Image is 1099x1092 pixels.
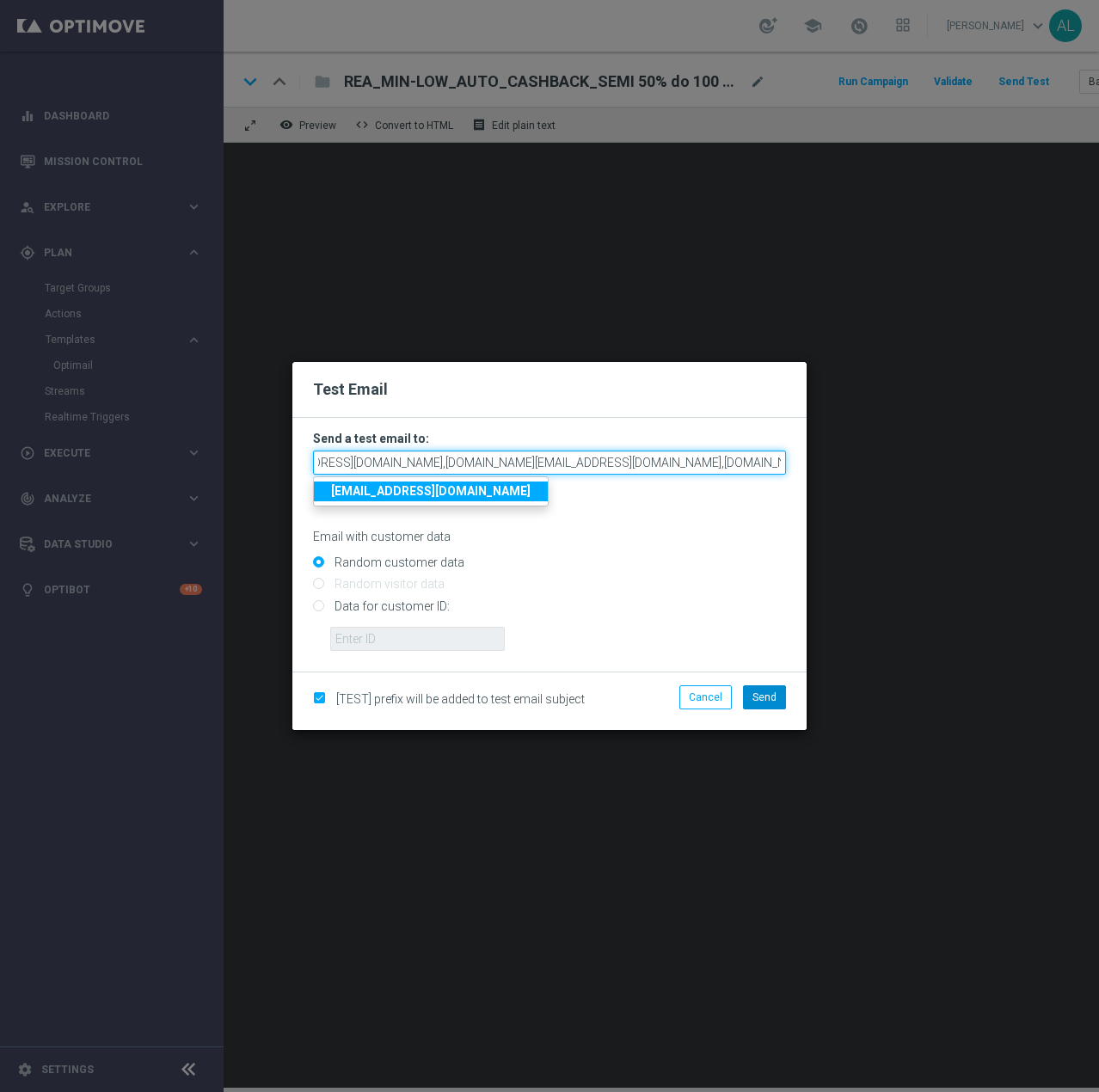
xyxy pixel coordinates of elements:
[331,484,531,498] strong: [EMAIL_ADDRESS][DOMAIN_NAME]
[752,691,777,703] span: Send
[336,692,585,706] span: [TEST] prefix will be added to test email subject
[313,379,786,400] h2: Test Email
[313,479,786,494] p: Separate multiple addresses with commas
[314,482,548,501] a: [EMAIL_ADDRESS][DOMAIN_NAME]
[313,431,786,446] h3: Send a test email to:
[330,627,505,651] input: Enter ID
[330,555,464,570] label: Random customer data
[679,685,732,709] button: Cancel
[313,529,786,544] p: Email with customer data
[743,685,786,709] button: Send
